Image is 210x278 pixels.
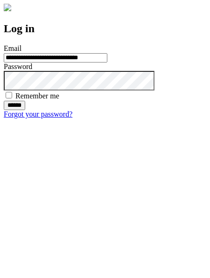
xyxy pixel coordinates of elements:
[4,63,32,70] label: Password
[4,22,206,35] h2: Log in
[4,110,72,118] a: Forgot your password?
[4,44,21,52] label: Email
[15,92,59,100] label: Remember me
[4,4,11,11] img: logo-4e3dc11c47720685a147b03b5a06dd966a58ff35d612b21f08c02c0306f2b779.png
